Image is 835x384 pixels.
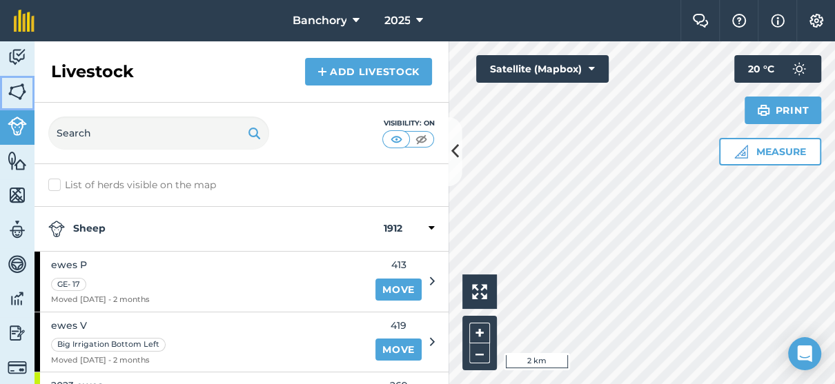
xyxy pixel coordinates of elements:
[8,358,27,377] img: svg+xml;base64,PD94bWwgdmVyc2lvbj0iMS4wIiBlbmNvZGluZz0idXRmLTgiPz4KPCEtLSBHZW5lcmF0b3I6IEFkb2JlIE...
[469,343,490,363] button: –
[413,132,430,146] img: svg+xml;base64,PHN2ZyB4bWxucz0iaHR0cDovL3d3dy53My5vcmcvMjAwMC9zdmciIHdpZHRoPSI1MCIgaGVpZ2h0PSI0MC...
[375,338,422,361] a: Move
[51,257,150,272] span: ewes P
[8,150,27,171] img: svg+xml;base64,PHN2ZyB4bWxucz0iaHR0cDovL3d3dy53My5vcmcvMjAwMC9zdmciIHdpZHRoPSI1NiIgaGVpZ2h0PSI2MC...
[248,125,261,141] img: svg+xml;base64,PHN2ZyB4bWxucz0iaHR0cDovL3d3dy53My5vcmcvMjAwMC9zdmciIHdpZHRoPSIxOSIgaGVpZ2h0PSIyNC...
[48,117,269,150] input: Search
[8,81,27,102] img: svg+xml;base64,PHN2ZyB4bWxucz0iaHR0cDovL3d3dy53My5vcmcvMjAwMC9zdmciIHdpZHRoPSI1NiIgaGVpZ2h0PSI2MC...
[51,318,168,333] span: ewes V
[48,178,435,192] label: List of herds visible on the map
[731,14,747,28] img: A question mark icon
[719,138,821,165] button: Measure
[8,47,27,68] img: svg+xml;base64,PD94bWwgdmVyc2lvbj0iMS4wIiBlbmNvZGluZz0idXRmLTgiPz4KPCEtLSBHZW5lcmF0b3I6IEFkb2JlIE...
[305,58,432,85] a: Add Livestock
[476,55,609,83] button: Satellite (Mapbox)
[748,55,774,83] span: 20 ° C
[51,338,166,352] div: Big Irrigation Bottom Left
[757,102,770,119] img: svg+xml;base64,PHN2ZyB4bWxucz0iaHR0cDovL3d3dy53My5vcmcvMjAwMC9zdmciIHdpZHRoPSIxOSIgaGVpZ2h0PSIyNC...
[785,55,813,83] img: svg+xml;base64,PD94bWwgdmVyc2lvbj0iMS4wIiBlbmNvZGluZz0idXRmLTgiPz4KPCEtLSBHZW5lcmF0b3I6IEFkb2JlIE...
[469,323,490,343] button: +
[292,12,346,29] span: Banchory
[375,279,422,301] a: Move
[51,278,86,292] div: GE- 17
[51,61,134,83] h2: Livestock
[382,118,435,129] div: Visibility: On
[771,12,785,29] img: svg+xml;base64,PHN2ZyB4bWxucz0iaHR0cDovL3d3dy53My5vcmcvMjAwMC9zdmciIHdpZHRoPSIxNyIgaGVpZ2h0PSIxNy...
[8,323,27,343] img: svg+xml;base64,PD94bWwgdmVyc2lvbj0iMS4wIiBlbmNvZGluZz0idXRmLTgiPz4KPCEtLSBHZW5lcmF0b3I6IEFkb2JlIE...
[8,219,27,240] img: svg+xml;base64,PD94bWwgdmVyc2lvbj0iMS4wIiBlbmNvZGluZz0idXRmLTgiPz4KPCEtLSBHZW5lcmF0b3I6IEFkb2JlIE...
[35,252,367,312] a: ewes PGE- 17Moved [DATE] - 2 months
[472,284,487,299] img: Four arrows, one pointing top left, one top right, one bottom right and the last bottom left
[51,354,168,367] span: Moved [DATE] - 2 months
[375,318,422,333] span: 419
[14,10,35,32] img: fieldmargin Logo
[48,221,384,237] strong: Sheep
[8,185,27,205] img: svg+xml;base64,PHN2ZyB4bWxucz0iaHR0cDovL3d3dy53My5vcmcvMjAwMC9zdmciIHdpZHRoPSI1NiIgaGVpZ2h0PSI2MC...
[51,294,150,306] span: Moved [DATE] - 2 months
[384,221,402,237] strong: 1912
[375,257,422,272] span: 413
[317,63,327,80] img: svg+xml;base64,PHN2ZyB4bWxucz0iaHR0cDovL3d3dy53My5vcmcvMjAwMC9zdmciIHdpZHRoPSIxNCIgaGVpZ2h0PSIyNC...
[8,117,27,136] img: svg+xml;base64,PD94bWwgdmVyc2lvbj0iMS4wIiBlbmNvZGluZz0idXRmLTgiPz4KPCEtLSBHZW5lcmF0b3I6IEFkb2JlIE...
[734,55,821,83] button: 20 °C
[35,312,367,372] a: ewes VBig Irrigation Bottom LeftMoved [DATE] - 2 months
[388,132,405,146] img: svg+xml;base64,PHN2ZyB4bWxucz0iaHR0cDovL3d3dy53My5vcmcvMjAwMC9zdmciIHdpZHRoPSI1MCIgaGVpZ2h0PSI0MC...
[8,254,27,274] img: svg+xml;base64,PD94bWwgdmVyc2lvbj0iMS4wIiBlbmNvZGluZz0idXRmLTgiPz4KPCEtLSBHZW5lcmF0b3I6IEFkb2JlIE...
[788,337,821,370] div: Open Intercom Messenger
[384,12,410,29] span: 2025
[745,97,822,124] button: Print
[8,288,27,309] img: svg+xml;base64,PD94bWwgdmVyc2lvbj0iMS4wIiBlbmNvZGluZz0idXRmLTgiPz4KPCEtLSBHZW5lcmF0b3I6IEFkb2JlIE...
[734,145,748,159] img: Ruler icon
[48,221,65,237] img: svg+xml;base64,PD94bWwgdmVyc2lvbj0iMS4wIiBlbmNvZGluZz0idXRmLTgiPz4KPCEtLSBHZW5lcmF0b3I6IEFkb2JlIE...
[692,14,709,28] img: Two speech bubbles overlapping with the left bubble in the forefront
[808,14,825,28] img: A cog icon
